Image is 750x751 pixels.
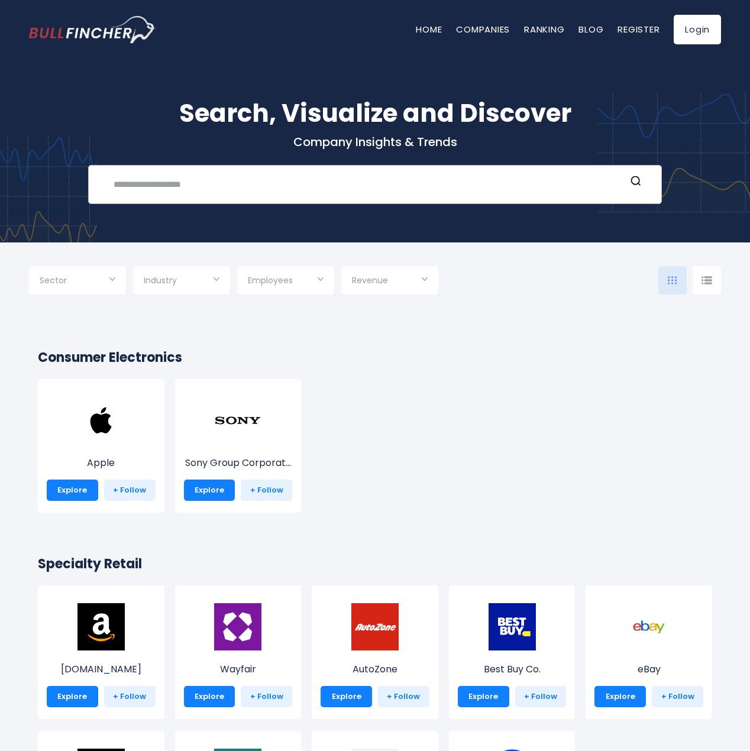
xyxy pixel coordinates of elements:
[458,626,567,676] a: Best Buy Co.
[47,456,156,470] p: Apple
[144,275,177,286] span: Industry
[351,603,399,650] img: AZO.png
[321,626,429,676] a: AutoZone
[29,134,721,150] p: Company Insights & Trends
[29,16,156,43] a: Go to homepage
[144,271,219,292] input: Selection
[628,174,644,190] button: Search
[184,420,293,470] a: Sony Group Corporat...
[524,23,564,35] a: Ranking
[515,686,567,707] a: + Follow
[47,662,156,676] p: Amazon.com
[47,686,98,707] a: Explore
[29,95,721,132] h1: Search, Visualize and Discover
[352,271,428,292] input: Selection
[184,456,293,470] p: Sony Group Corporation
[248,275,293,286] span: Employees
[416,23,442,35] a: Home
[352,275,388,286] span: Revenue
[618,23,660,35] a: Register
[458,686,509,707] a: Explore
[594,662,703,676] p: eBay
[321,686,372,707] a: Explore
[77,603,125,650] img: AMZN.png
[104,686,156,707] a: + Follow
[38,348,712,367] h2: Consumer Electronics
[184,662,293,676] p: Wayfair
[378,686,429,707] a: + Follow
[47,480,98,501] a: Explore
[625,603,673,650] img: EBAY.png
[489,603,536,650] img: BBY.png
[458,662,567,676] p: Best Buy Co.
[38,554,712,574] h2: Specialty Retail
[40,275,67,286] span: Sector
[668,276,677,284] img: icon-comp-grid.svg
[456,23,510,35] a: Companies
[241,686,292,707] a: + Follow
[594,626,703,676] a: eBay
[701,276,712,284] img: icon-comp-list-view.svg
[674,15,721,44] a: Login
[184,626,293,676] a: Wayfair
[652,686,703,707] a: + Follow
[321,662,429,676] p: AutoZone
[184,480,235,501] a: Explore
[214,603,261,650] img: W.png
[104,480,156,501] a: + Follow
[184,686,235,707] a: Explore
[40,271,115,292] input: Selection
[77,397,125,444] img: AAPL.png
[47,420,156,470] a: Apple
[47,626,156,676] a: [DOMAIN_NAME]
[241,480,292,501] a: + Follow
[214,397,261,444] img: SONY.png
[594,686,646,707] a: Explore
[29,16,156,43] img: bullfincher logo
[578,23,603,35] a: Blog
[248,271,324,292] input: Selection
